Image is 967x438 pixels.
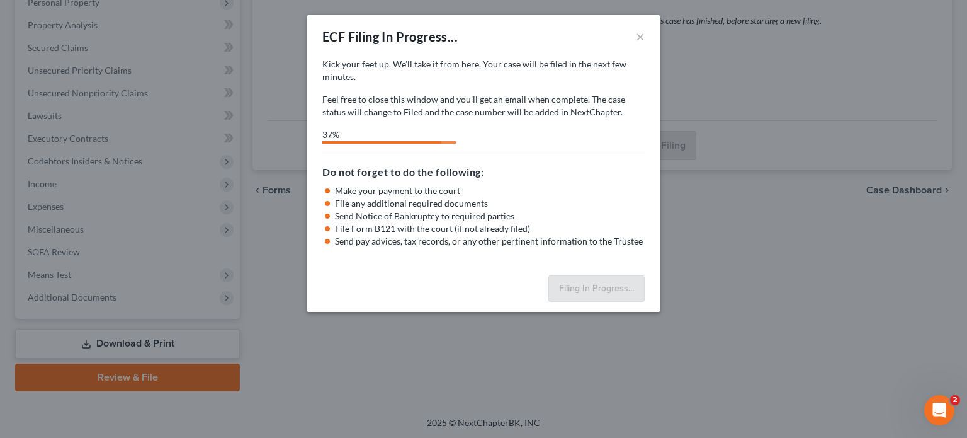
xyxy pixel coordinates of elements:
p: Kick your feet up. We’ll take it from here. Your case will be filed in the next few minutes. [322,58,645,83]
li: File Form B121 with the court (if not already filed) [335,222,645,235]
p: Feel free to close this window and you’ll get an email when complete. The case status will change... [322,93,645,118]
li: Send pay advices, tax records, or any other pertinent information to the Trustee [335,235,645,248]
div: 37% [322,129,441,141]
button: Filing In Progress... [548,275,645,302]
li: Send Notice of Bankruptcy to required parties [335,210,645,222]
button: × [636,29,645,44]
li: Make your payment to the court [335,185,645,197]
li: File any additional required documents [335,197,645,210]
h5: Do not forget to do the following: [322,164,645,180]
iframe: Intercom live chat [924,395,954,425]
div: ECF Filing In Progress... [322,28,458,45]
span: 2 [950,395,960,405]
